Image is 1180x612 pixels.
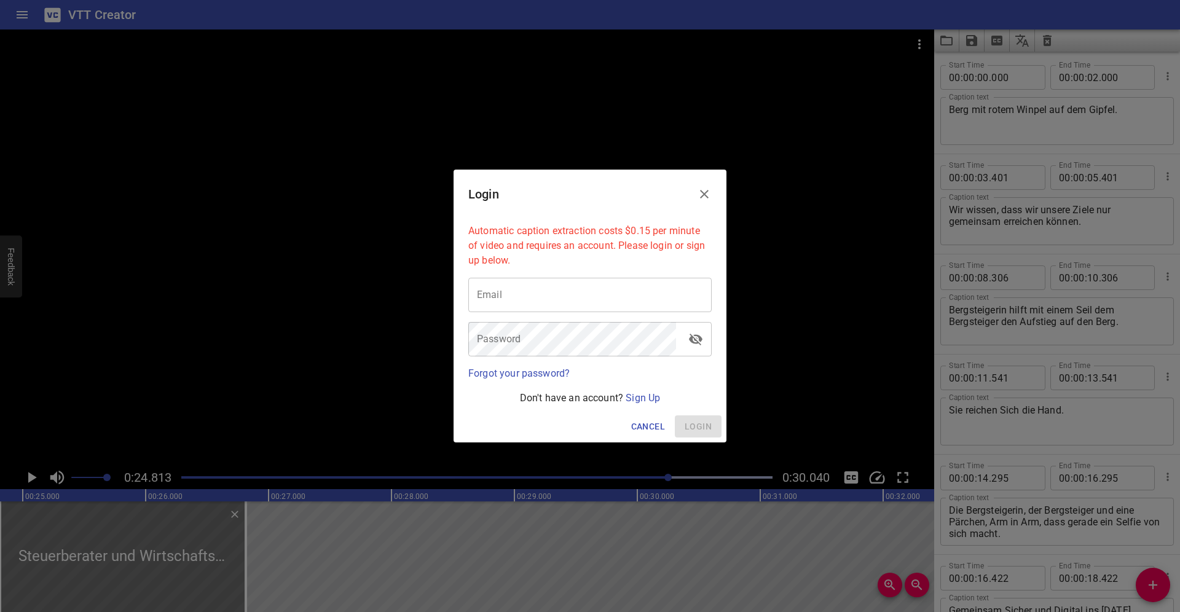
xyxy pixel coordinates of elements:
button: Cancel [626,415,670,438]
a: Forgot your password? [468,367,570,379]
p: Don't have an account? [468,391,712,406]
h6: Login [468,184,499,204]
button: Close [690,179,719,209]
a: Sign Up [626,392,660,404]
button: toggle password visibility [681,324,710,354]
span: Cancel [631,419,665,434]
p: Automatic caption extraction costs $0.15 per minute of video and requires an account. Please logi... [468,224,712,268]
span: Please enter your email and password above. [675,415,722,438]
